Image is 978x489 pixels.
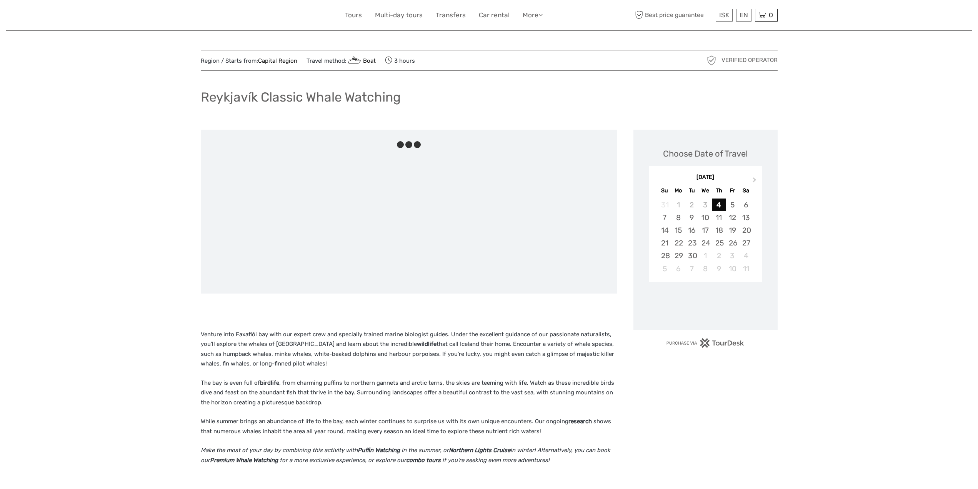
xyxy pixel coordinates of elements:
div: Choose Sunday, September 21st, 2025 [658,237,671,249]
div: Choose Friday, September 26th, 2025 [726,237,739,249]
span: Travel method: [307,55,376,66]
div: Th [712,185,726,196]
a: Capital Region [258,57,297,64]
span: Verified Operator [721,56,778,64]
div: Choose Saturday, October 11th, 2025 [739,262,753,275]
div: Choose Tuesday, September 16th, 2025 [685,224,698,237]
div: Su [658,185,671,196]
div: Choose Saturday, September 27th, 2025 [739,237,753,249]
div: Choose Tuesday, October 7th, 2025 [685,262,698,275]
div: Fr [726,185,739,196]
p: While summer brings an abundance of life to the bay, each winter continues to surprise us with it... [201,417,617,436]
div: Choose Monday, October 6th, 2025 [671,262,685,275]
div: Choose Saturday, October 4th, 2025 [739,249,753,262]
div: Choose Date of Travel [663,148,748,160]
div: Choose Friday, September 19th, 2025 [726,224,739,237]
div: Choose Monday, September 15th, 2025 [671,224,685,237]
em: if you're seeking even more adventures! [442,457,550,464]
p: Venture into Faxaflói bay with our expert crew and specially trained marine biologist guides. Und... [201,330,617,369]
span: 3 hours [385,55,415,66]
span: 0 [768,11,774,19]
em: in the summer, or [402,447,449,454]
div: Choose Monday, September 22nd, 2025 [671,237,685,249]
div: Choose Wednesday, September 10th, 2025 [698,211,712,224]
div: Choose Sunday, September 7th, 2025 [658,211,671,224]
div: Choose Wednesday, October 8th, 2025 [698,262,712,275]
img: verified_operator_grey_128.png [705,54,718,67]
div: Choose Wednesday, September 24th, 2025 [698,237,712,249]
strong: Northern Lights Cruise [449,447,510,454]
div: Loading... [703,302,708,307]
strong: birdlife [260,379,279,386]
strong: combo tours [406,457,441,464]
div: Choose Saturday, September 13th, 2025 [739,211,753,224]
a: Tours [345,10,362,21]
em: Make the most of your day by combining this activity with [201,447,358,454]
strong: Premium Whale Watching [210,457,278,464]
div: Choose Sunday, September 28th, 2025 [658,249,671,262]
div: Choose Sunday, September 14th, 2025 [658,224,671,237]
div: Choose Thursday, October 2nd, 2025 [712,249,726,262]
a: Car rental [479,10,510,21]
div: Choose Friday, September 12th, 2025 [726,211,739,224]
strong: Puffin Watching [358,447,400,454]
div: Choose Thursday, September 4th, 2025 [712,199,726,211]
span: Best price guarantee [633,9,714,22]
h1: Reykjavík Classic Whale Watching [201,89,401,105]
div: Mo [671,185,685,196]
div: Choose Wednesday, October 1st, 2025 [698,249,712,262]
em: for a more exclusive experience, or explore our [280,457,406,464]
span: ISK [719,11,729,19]
div: Choose Thursday, September 11th, 2025 [712,211,726,224]
strong: research [568,418,592,425]
a: More [523,10,543,21]
div: Choose Monday, September 8th, 2025 [671,211,685,224]
span: Region / Starts from: [201,57,297,65]
div: Choose Tuesday, September 30th, 2025 [685,249,698,262]
div: Choose Tuesday, September 9th, 2025 [685,211,698,224]
div: Choose Friday, October 3rd, 2025 [726,249,739,262]
div: Choose Friday, September 5th, 2025 [726,199,739,211]
div: Not available Monday, September 1st, 2025 [671,199,685,211]
strong: wildlife [417,340,437,347]
button: Next Month [749,175,761,188]
div: Choose Wednesday, September 17th, 2025 [698,224,712,237]
div: Choose Thursday, October 9th, 2025 [712,262,726,275]
div: EN [736,9,751,22]
a: Boat [347,57,376,64]
p: The bay is even full of , from charming puffins to northern gannets and arctic terns, the skies a... [201,378,617,408]
div: Sa [739,185,753,196]
div: Choose Saturday, September 20th, 2025 [739,224,753,237]
img: PurchaseViaTourDesk.png [666,338,744,348]
div: Choose Sunday, October 5th, 2025 [658,262,671,275]
div: Not available Tuesday, September 2nd, 2025 [685,199,698,211]
div: Tu [685,185,698,196]
a: Transfers [436,10,466,21]
div: month 2025-09 [651,199,760,275]
div: Choose Thursday, September 18th, 2025 [712,224,726,237]
div: Choose Tuesday, September 23rd, 2025 [685,237,698,249]
div: Not available Wednesday, September 3rd, 2025 [698,199,712,211]
div: Choose Friday, October 10th, 2025 [726,262,739,275]
div: We [698,185,712,196]
div: Choose Saturday, September 6th, 2025 [739,199,753,211]
div: Choose Monday, September 29th, 2025 [671,249,685,262]
a: Multi-day tours [375,10,423,21]
div: [DATE] [649,174,762,182]
em: in winter! Alternatively, you can book our [201,447,610,464]
div: Not available Sunday, August 31st, 2025 [658,199,671,211]
div: Choose Thursday, September 25th, 2025 [712,237,726,249]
